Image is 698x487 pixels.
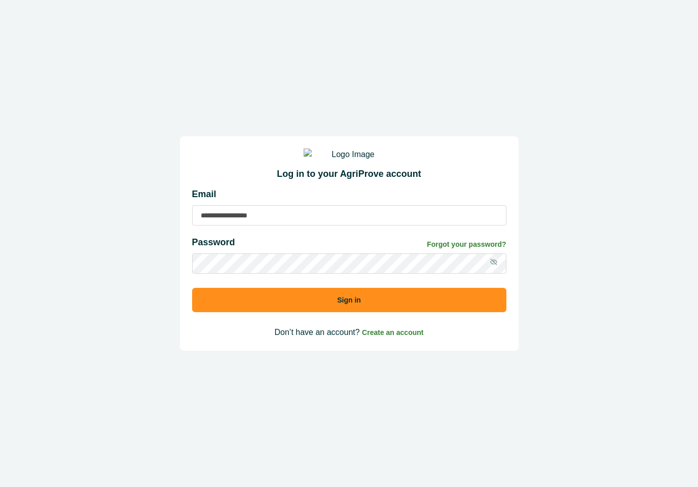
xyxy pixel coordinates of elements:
p: Don’t have an account? [192,326,506,339]
h2: Log in to your AgriProve account [192,169,506,180]
a: Forgot your password? [427,239,506,250]
a: Create an account [362,328,423,336]
p: Password [192,236,235,249]
img: Logo Image [304,148,395,161]
p: Email [192,188,506,201]
button: Sign in [192,288,506,312]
